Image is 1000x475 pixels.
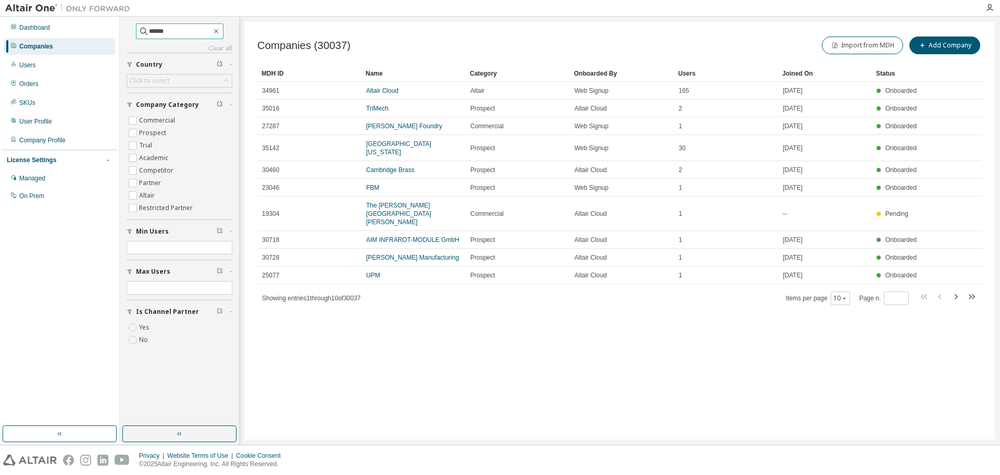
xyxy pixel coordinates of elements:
span: Web Signup [574,144,608,152]
button: Min Users [127,220,232,243]
a: Altair Cloud [366,87,398,94]
span: Onboarded [885,105,917,112]
div: Company Profile [19,136,66,144]
span: 35142 [262,144,279,152]
span: Web Signup [574,122,608,130]
a: TriMech [366,105,389,112]
div: Website Terms of Use [167,452,236,460]
div: MDH ID [261,65,357,82]
img: altair_logo.svg [3,455,57,466]
div: Category [470,65,566,82]
span: 1 [679,236,682,244]
span: Onboarded [885,87,917,94]
label: Altair [139,189,157,202]
span: Page n. [859,291,909,305]
button: Import from MDH [822,36,903,54]
label: Academic [139,152,170,164]
a: [PERSON_NAME] Manufacturing [366,254,459,261]
span: Pending [885,210,908,217]
p: © 2025 Altair Engineering, Inc. All Rights Reserved. [139,460,287,469]
button: Max Users [127,260,232,283]
span: Onboarded [885,123,917,130]
label: Commercial [139,114,177,127]
span: [DATE] [783,122,803,130]
span: Prospect [470,253,495,262]
div: Companies [19,42,53,51]
span: [DATE] [783,104,803,113]
span: Altair Cloud [574,166,607,174]
span: Onboarded [885,184,917,191]
label: Partner [139,177,163,189]
div: Dashboard [19,23,50,32]
span: [DATE] [783,184,803,192]
div: SKUs [19,99,35,107]
span: Clear filter [217,308,223,316]
span: Onboarded [885,236,917,243]
span: Commercial [470,210,504,218]
span: Company Category [136,101,199,109]
label: Restricted Partner [139,202,195,214]
a: AIM INFRAROT-MODULE GmbH [366,236,459,243]
img: Altair One [5,3,135,14]
span: 25077 [262,271,279,279]
label: No [139,334,150,346]
span: [DATE] [783,236,803,244]
label: Prospect [139,127,168,139]
span: Country [136,60,162,69]
div: Privacy [139,452,167,460]
div: Users [19,61,35,69]
button: Is Channel Partner [127,300,232,323]
span: Web Signup [574,184,608,192]
span: Commercial [470,122,504,130]
span: 1 [679,271,682,279]
span: Is Channel Partner [136,308,199,316]
span: 30 [679,144,685,152]
a: UPM [366,272,380,279]
span: Prospect [470,144,495,152]
span: Prospect [470,184,495,192]
span: 19304 [262,210,279,218]
span: Clear filter [217,101,223,109]
span: 30718 [262,236,279,244]
a: Cambridge Brass [366,166,415,174]
span: 2 [679,104,682,113]
span: [DATE] [783,271,803,279]
span: Onboarded [885,144,917,152]
span: Altair Cloud [574,236,607,244]
div: Orders [19,80,39,88]
span: Altair Cloud [574,210,607,218]
div: Name [366,65,461,82]
span: Prospect [470,236,495,244]
div: User Profile [19,117,52,126]
a: FBM [366,184,379,191]
div: Click to select [129,77,170,85]
span: Altair Cloud [574,271,607,279]
span: Prospect [470,104,495,113]
label: Yes [139,321,152,334]
span: Min Users [136,227,169,236]
span: 1 [679,184,682,192]
img: linkedin.svg [97,455,108,466]
div: On Prem [19,192,44,200]
span: 34961 [262,87,279,95]
div: Status [876,65,920,82]
span: Web Signup [574,87,608,95]
span: Prospect [470,271,495,279]
span: Clear filter [217,60,223,69]
div: Users [678,65,774,82]
span: [DATE] [783,144,803,152]
span: -- [783,210,787,218]
span: Altair Cloud [574,253,607,262]
div: Joined On [782,65,868,82]
span: Companies (30037) [257,40,351,52]
a: The [PERSON_NAME][GEOGRAPHIC_DATA][PERSON_NAME] [366,202,431,226]
span: 1 [679,253,682,262]
div: Managed [19,174,45,182]
span: [DATE] [783,166,803,174]
span: Prospect [470,166,495,174]
span: [DATE] [783,253,803,262]
span: Items per page [786,291,850,305]
span: Onboarded [885,166,917,174]
span: Altair Cloud [574,104,607,113]
span: Onboarded [885,254,917,261]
